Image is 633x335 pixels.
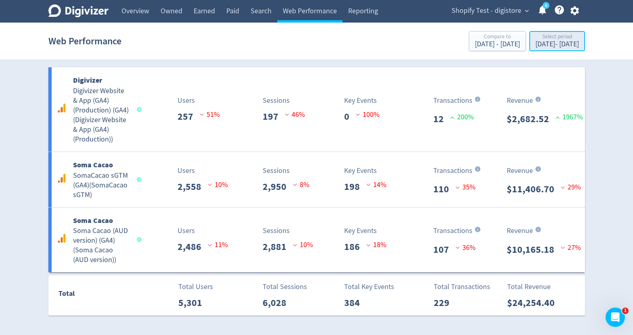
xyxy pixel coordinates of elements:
[208,239,228,250] p: 11 %
[507,182,561,196] p: $11,406.70
[529,31,585,51] button: Select period[DATE]- [DATE]
[263,295,293,310] p: 6,028
[73,75,102,85] b: Digivizer
[178,239,208,254] p: 2,486
[366,239,386,250] p: 18 %
[57,173,67,183] svg: Google Analytics
[263,95,290,106] p: Sessions
[561,182,581,193] p: 29 %
[507,95,533,106] p: Revenue
[507,225,533,236] p: Revenue
[433,225,472,236] p: Transactions
[561,242,581,253] p: 27 %
[73,86,130,144] h5: Digivizer Website & App (GA4) (Production) (GA4) ( Digivizer Website & App (GA4) (Production) )
[469,31,526,51] button: Compare to[DATE] - [DATE]
[178,165,195,176] p: Users
[57,233,67,243] svg: Google Analytics
[344,239,366,254] p: 186
[449,4,531,17] button: Shopify Test - digistore
[137,177,144,182] span: Data last synced: 9 Sep 2025, 9:01am (AEST)
[356,109,380,120] p: 100 %
[507,295,561,310] p: $24,254.40
[48,208,585,273] a: Soma CacaoSoma Cacao (AUD version) (GA4)(Soma Cacao (AUD version))Users2,486 11%Sessions2,881 10%...
[434,295,456,310] p: 229
[507,281,551,292] p: Total Revenue
[344,225,377,236] p: Key Events
[507,112,556,126] p: $2,682.52
[535,34,579,41] div: Select period
[622,308,629,314] span: 1
[507,165,533,176] p: Revenue
[450,112,474,123] p: 200 %
[451,4,521,17] span: Shopify Test - digistore
[293,179,309,190] p: 8 %
[178,95,195,106] p: Users
[434,281,490,292] p: Total Transactions
[73,160,113,170] b: Soma Cacao
[523,7,531,15] span: expand_more
[178,109,200,124] p: 257
[263,109,285,124] p: 197
[433,165,472,176] p: Transactions
[344,295,366,310] p: 384
[535,41,579,48] div: [DATE] - [DATE]
[178,281,213,292] p: Total Users
[344,179,366,194] p: 198
[48,28,121,54] h1: Web Performance
[73,226,130,265] h5: Soma Cacao (AUD version) (GA4) ( Soma Cacao (AUD version) )
[475,41,520,48] div: [DATE] - [DATE]
[556,112,583,123] p: 1967 %
[48,67,585,152] a: DigivizerDigivizer Website & App (GA4) (Production) (GA4)(Digivizer Website & App (GA4) (Producti...
[475,34,520,41] div: Compare to
[137,237,144,242] span: Data last synced: 9 Sep 2025, 9:01am (AEST)
[507,242,561,257] p: $10,165.18
[543,2,549,9] a: 5
[208,179,228,190] p: 10 %
[344,95,377,106] p: Key Events
[263,239,293,254] p: 2,881
[178,295,209,310] p: 5,301
[545,3,547,8] text: 5
[73,171,130,200] h5: SomaCacao sGTM (GA4) ( SomaCacao sGTM )
[137,107,144,112] span: Data last synced: 8 Sep 2025, 10:16pm (AEST)
[344,165,377,176] p: Key Events
[344,109,356,124] p: 0
[366,179,386,190] p: 14 %
[263,179,293,194] p: 2,950
[344,281,394,292] p: Total Key Events
[433,242,455,257] p: 107
[178,225,195,236] p: Users
[263,165,290,176] p: Sessions
[178,179,208,194] p: 2,558
[285,109,305,120] p: 46 %
[293,239,313,250] p: 10 %
[263,225,290,236] p: Sessions
[73,216,113,225] b: Soma Cacao
[263,281,307,292] p: Total Sessions
[57,103,67,113] svg: Google Analytics
[606,308,625,327] iframe: Intercom live chat
[48,152,585,207] a: Soma CacaoSomaCacao sGTM (GA4)(SomaCacao sGTM)Users2,558 10%Sessions2,950 8%Key Events198 14%Tran...
[433,182,455,196] p: 110
[200,109,220,120] p: 51 %
[58,288,138,303] div: Total
[433,95,472,106] p: Transactions
[433,112,450,126] p: 12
